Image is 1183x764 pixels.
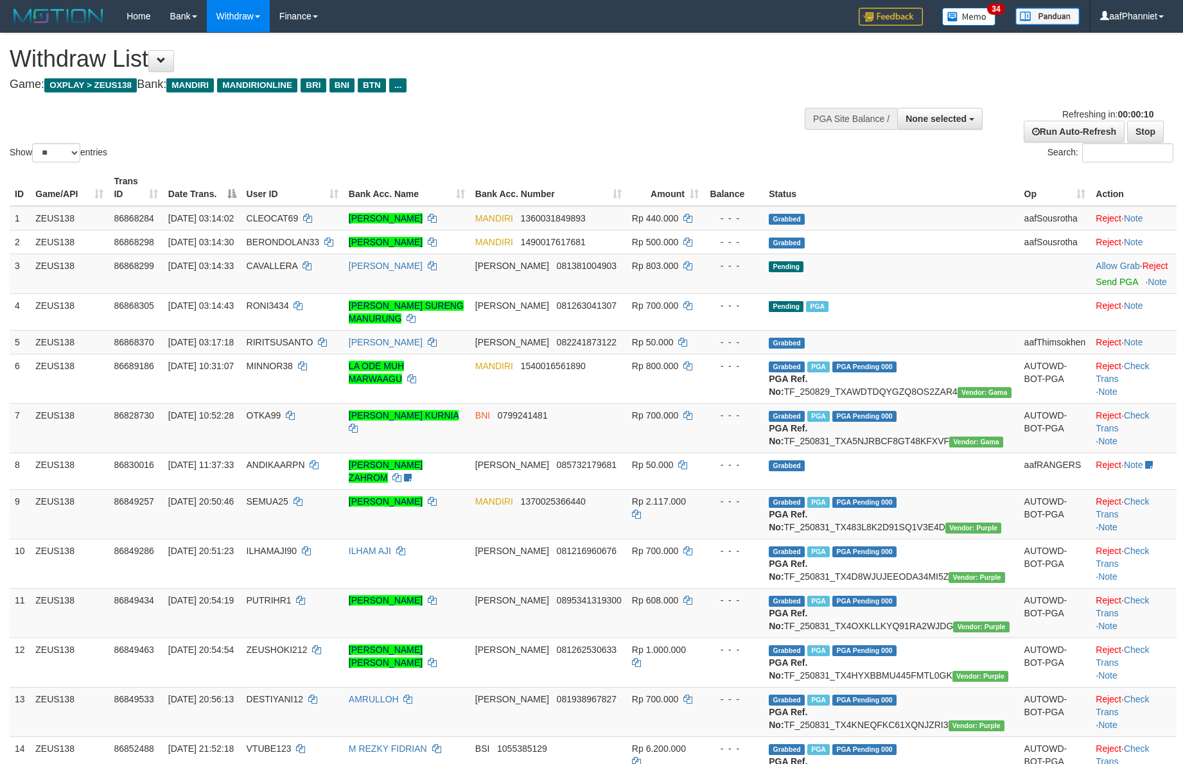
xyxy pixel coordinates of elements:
[632,694,678,704] span: Rp 700.000
[832,497,897,508] span: PGA Pending
[1096,261,1139,271] a: Allow Grab
[30,403,109,453] td: ZEUS138
[709,495,758,508] div: - - -
[832,695,897,706] span: PGA Pending
[349,213,423,223] a: [PERSON_NAME]
[30,638,109,687] td: ZEUS138
[1019,453,1091,489] td: aafRANGERS
[10,330,30,354] td: 5
[247,496,288,507] span: SEMUA25
[1091,206,1177,230] td: ·
[807,411,830,422] span: Marked by aafsreyleap
[1096,261,1142,271] span: ·
[349,237,423,247] a: [PERSON_NAME]
[557,595,622,605] span: Copy 0895341319300 to clipboard
[709,742,758,755] div: - - -
[32,143,80,162] select: Showentries
[10,143,107,162] label: Show entries
[1098,720,1117,730] a: Note
[349,546,391,556] a: ILHAM AJI
[10,206,30,230] td: 1
[247,237,320,247] span: BERONDOLAN33
[1124,237,1143,247] a: Note
[987,3,1004,15] span: 34
[168,645,234,655] span: [DATE] 20:54:54
[1096,645,1149,668] a: Check Trans
[1096,410,1149,433] a: Check Trans
[10,638,30,687] td: 12
[114,743,153,754] span: 86852488
[114,694,153,704] span: 86849533
[958,387,1012,398] span: Vendor URL: https://trx31.1velocity.biz
[1096,361,1149,384] a: Check Trans
[521,361,586,371] span: Copy 1540016561890 to clipboard
[114,337,153,347] span: 86868370
[10,403,30,453] td: 7
[349,410,459,421] a: [PERSON_NAME] KURNIA
[349,595,423,605] a: [PERSON_NAME]
[557,337,617,347] span: Copy 082241873122 to clipboard
[906,114,967,124] span: None selected
[166,78,214,92] span: MANDIRI
[114,361,153,371] span: 86689186
[10,46,776,72] h1: Withdraw List
[114,261,153,271] span: 86868299
[30,169,109,206] th: Game/API: activate to sort column ascending
[168,361,234,371] span: [DATE] 10:31:07
[114,595,153,605] span: 86849434
[769,608,807,631] b: PGA Ref. No:
[769,374,807,397] b: PGA Ref. No:
[709,409,758,422] div: - - -
[168,595,234,605] span: [DATE] 20:54:19
[769,596,805,607] span: Grabbed
[168,410,234,421] span: [DATE] 10:52:28
[247,546,297,556] span: ILHAMAJI90
[30,489,109,539] td: ZEUS138
[168,300,234,311] span: [DATE] 03:14:43
[10,354,30,403] td: 6
[247,743,292,754] span: VTUBE123
[764,539,1019,588] td: TF_250831_TX4D8WJUJEEODA34MI5Z
[832,744,897,755] span: PGA Pending
[521,213,586,223] span: Copy 1360031849893 to clipboard
[1096,361,1121,371] a: Reject
[1124,337,1143,347] a: Note
[30,293,109,330] td: ZEUS138
[168,237,234,247] span: [DATE] 03:14:30
[1096,595,1149,618] a: Check Trans
[109,169,162,206] th: Trans ID: activate to sort column ascending
[1096,300,1121,311] a: Reject
[349,694,399,704] a: AMRULLOH
[10,687,30,736] td: 13
[805,108,897,130] div: PGA Site Balance /
[475,595,549,605] span: [PERSON_NAME]
[709,212,758,225] div: - - -
[1096,410,1121,421] a: Reject
[769,744,805,755] span: Grabbed
[807,497,830,508] span: Marked by aafsreyleap
[764,638,1019,687] td: TF_250831_TX4HYXBBMU445FMTL0GK
[769,301,803,312] span: Pending
[1091,539,1177,588] td: · ·
[168,546,234,556] span: [DATE] 20:51:23
[247,213,299,223] span: CLEOCAT69
[168,460,234,470] span: [DATE] 11:37:33
[769,411,805,422] span: Grabbed
[1091,638,1177,687] td: · ·
[769,261,803,272] span: Pending
[1019,330,1091,354] td: aafThimsokhen
[1096,460,1121,470] a: Reject
[709,458,758,471] div: - - -
[475,237,513,247] span: MANDIRI
[44,78,137,92] span: OXPLAY > ZEUS138
[769,707,807,730] b: PGA Ref. No:
[30,254,109,293] td: ZEUS138
[859,8,923,26] img: Feedback.jpg
[1019,230,1091,254] td: aafSousrotha
[632,213,678,223] span: Rp 440.000
[1096,743,1121,754] a: Reject
[10,489,30,539] td: 9
[114,496,153,507] span: 86849257
[1019,539,1091,588] td: AUTOWD-BOT-PGA
[1148,277,1167,287] a: Note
